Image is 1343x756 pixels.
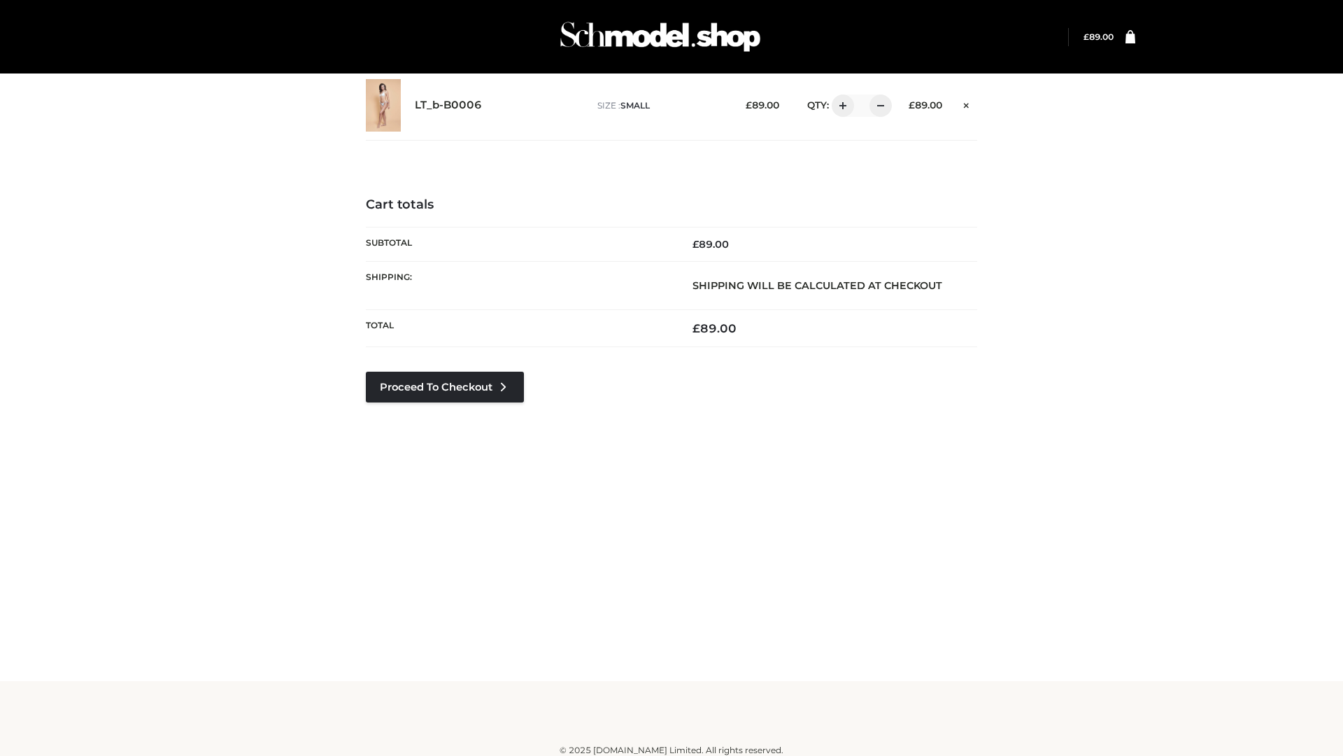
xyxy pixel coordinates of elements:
[555,9,765,64] img: Schmodel Admin 964
[692,321,700,335] span: £
[1083,31,1089,42] span: £
[909,99,942,111] bdi: 89.00
[793,94,887,117] div: QTY:
[1083,31,1114,42] bdi: 89.00
[366,197,977,213] h4: Cart totals
[746,99,779,111] bdi: 89.00
[415,99,482,112] a: LT_b-B0006
[692,238,729,251] bdi: 89.00
[1083,31,1114,42] a: £89.00
[692,238,699,251] span: £
[366,79,401,132] img: LT_b-B0006 - SMALL
[366,227,671,261] th: Subtotal
[366,372,524,402] a: Proceed to Checkout
[746,99,752,111] span: £
[956,94,977,113] a: Remove this item
[597,99,724,112] p: size :
[620,100,650,111] span: SMALL
[366,261,671,309] th: Shipping:
[692,279,942,292] strong: Shipping will be calculated at checkout
[692,321,737,335] bdi: 89.00
[909,99,915,111] span: £
[366,310,671,347] th: Total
